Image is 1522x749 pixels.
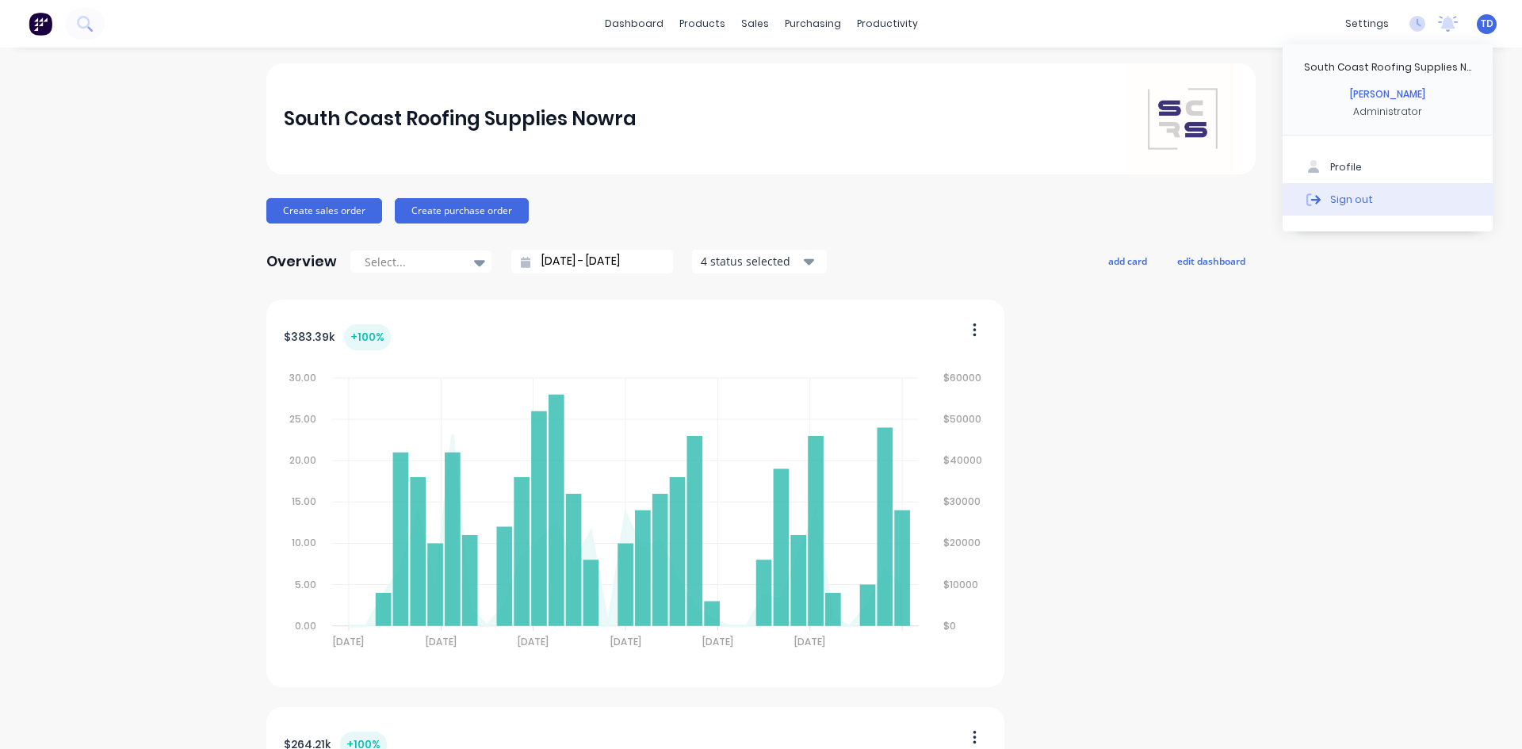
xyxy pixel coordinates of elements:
[344,324,391,350] div: + 100 %
[292,537,316,550] tspan: 10.00
[944,537,981,550] tspan: $20000
[1481,17,1493,31] span: TD
[289,412,316,426] tspan: 25.00
[944,495,981,508] tspan: $30000
[295,578,316,591] tspan: 5.00
[1304,60,1471,75] div: South Coast Roofing Supplies N...
[610,635,641,648] tspan: [DATE]
[671,12,733,36] div: products
[597,12,671,36] a: dashboard
[289,453,316,467] tspan: 20.00
[266,246,337,277] div: Overview
[944,453,983,467] tspan: $40000
[1283,183,1493,215] button: Sign out
[849,12,926,36] div: productivity
[692,250,827,273] button: 4 status selected
[292,495,316,508] tspan: 15.00
[1350,87,1425,101] div: [PERSON_NAME]
[702,635,733,648] tspan: [DATE]
[1167,250,1256,271] button: edit dashboard
[944,371,982,384] tspan: $60000
[701,253,801,269] div: 4 status selected
[518,635,549,648] tspan: [DATE]
[1283,151,1493,183] button: Profile
[29,12,52,36] img: Factory
[266,198,382,224] button: Create sales order
[1353,105,1422,119] div: Administrator
[284,103,637,135] div: South Coast Roofing Supplies Nowra
[426,635,457,648] tspan: [DATE]
[733,12,777,36] div: sales
[395,198,529,224] button: Create purchase order
[1127,63,1238,174] img: South Coast Roofing Supplies Nowra
[1337,12,1397,36] div: settings
[295,619,316,632] tspan: 0.00
[289,371,316,384] tspan: 30.00
[944,578,979,591] tspan: $10000
[333,635,364,648] tspan: [DATE]
[777,12,849,36] div: purchasing
[1330,160,1362,174] div: Profile
[284,324,391,350] div: $ 383.39k
[944,412,982,426] tspan: $50000
[795,635,826,648] tspan: [DATE]
[1098,250,1157,271] button: add card
[1330,192,1373,206] div: Sign out
[944,619,957,632] tspan: $0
